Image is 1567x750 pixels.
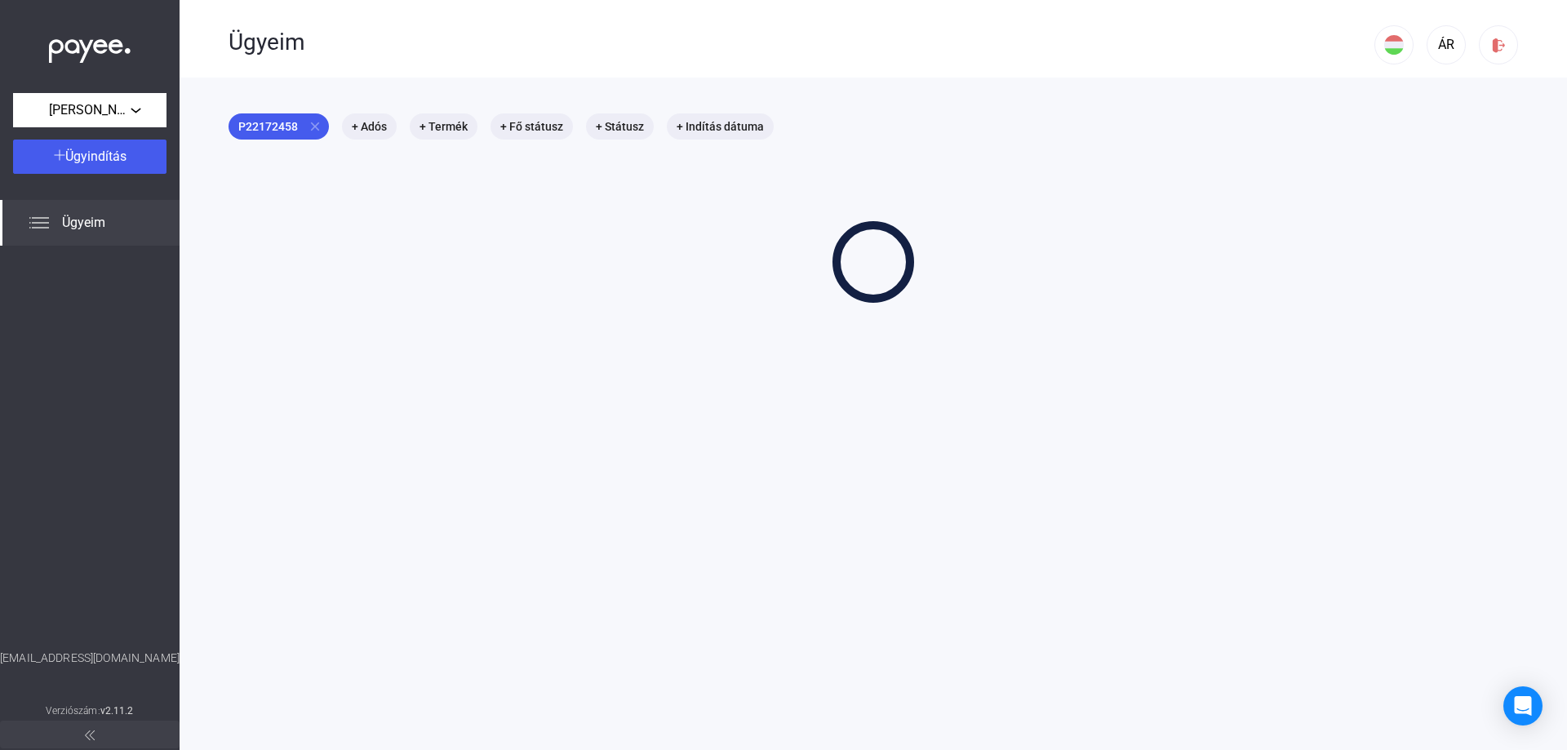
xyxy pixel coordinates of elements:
span: Ügyeim [62,213,105,233]
button: Ügyindítás [13,140,166,174]
mat-chip: + Indítás dátuma [667,113,774,140]
img: list.svg [29,213,49,233]
mat-chip: + Termék [410,113,477,140]
strong: v2.11.2 [100,705,134,717]
img: plus-white.svg [54,149,65,161]
button: HU [1374,25,1414,64]
div: Open Intercom Messenger [1503,686,1543,726]
mat-chip: + Fő státusz [491,113,573,140]
mat-chip: P22172458 [229,113,329,140]
img: logout-red [1490,37,1507,54]
div: Ügyeim [229,29,1374,56]
img: arrow-double-left-grey.svg [85,730,95,740]
mat-icon: close [308,119,322,134]
div: ÁR [1432,35,1460,55]
mat-chip: + Státusz [586,113,654,140]
img: HU [1384,35,1404,55]
button: ÁR [1427,25,1466,64]
span: Ügyindítás [65,149,127,164]
button: [PERSON_NAME] egyéni vállalkozó [13,93,166,127]
button: logout-red [1479,25,1518,64]
span: [PERSON_NAME] egyéni vállalkozó [49,100,131,120]
img: white-payee-white-dot.svg [49,30,131,64]
mat-chip: + Adós [342,113,397,140]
